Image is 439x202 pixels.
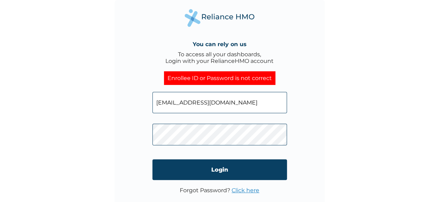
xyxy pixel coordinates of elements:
div: Enrollee ID or Password is not correct [164,71,275,85]
a: Click here [232,187,259,194]
input: Email address or HMO ID [152,92,287,113]
h4: You can rely on us [193,41,247,48]
img: Reliance Health's Logo [185,9,255,27]
input: Login [152,159,287,180]
p: Forgot Password? [180,187,259,194]
div: To access all your dashboards, Login with your RelianceHMO account [165,51,274,64]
